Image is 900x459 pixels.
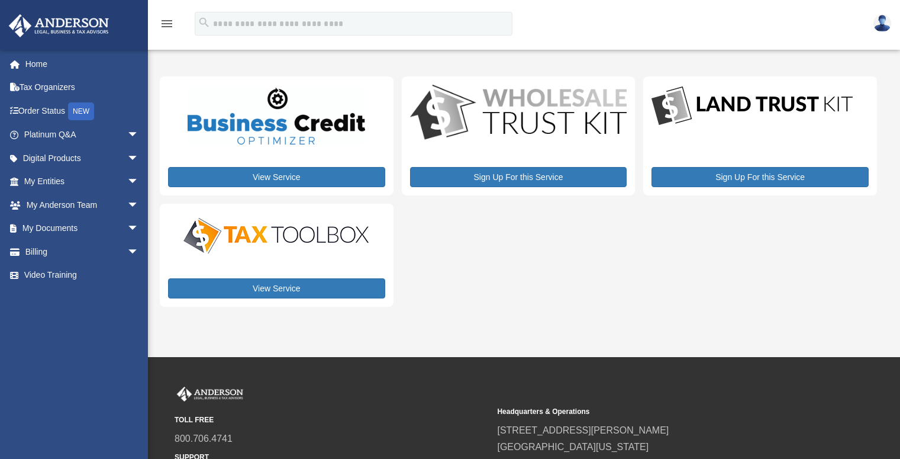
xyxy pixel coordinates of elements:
[8,123,157,147] a: Platinum Q&Aarrow_drop_down
[8,52,157,76] a: Home
[127,146,151,171] span: arrow_drop_down
[497,442,649,452] a: [GEOGRAPHIC_DATA][US_STATE]
[8,76,157,99] a: Tax Organizers
[127,217,151,241] span: arrow_drop_down
[8,99,157,123] a: Order StatusNEW
[651,167,869,187] a: Sign Up For this Service
[8,170,157,194] a: My Entitiesarrow_drop_down
[651,85,853,128] img: LandTrust_lgo-1.jpg
[175,434,233,444] a: 800.706.4741
[127,170,151,194] span: arrow_drop_down
[175,414,489,426] small: TOLL FREE
[160,17,174,31] i: menu
[198,16,211,29] i: search
[5,14,112,37] img: Anderson Advisors Platinum Portal
[8,193,157,217] a: My Anderson Teamarrow_drop_down
[127,193,151,217] span: arrow_drop_down
[8,264,157,287] a: Video Training
[127,240,151,264] span: arrow_drop_down
[8,217,157,240] a: My Documentsarrow_drop_down
[160,21,174,31] a: menu
[410,85,627,142] img: WS-Trust-Kit-lgo-1.jpg
[168,167,385,187] a: View Service
[8,240,157,264] a: Billingarrow_drop_down
[175,387,246,402] img: Anderson Advisors Platinum Portal
[8,146,151,170] a: Digital Productsarrow_drop_down
[68,102,94,120] div: NEW
[497,406,811,418] small: Headquarters & Operations
[410,167,627,187] a: Sign Up For this Service
[497,425,669,435] a: [STREET_ADDRESS][PERSON_NAME]
[873,15,891,32] img: User Pic
[168,278,385,298] a: View Service
[127,123,151,147] span: arrow_drop_down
